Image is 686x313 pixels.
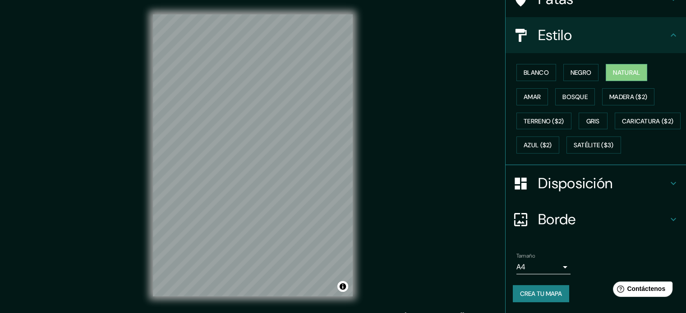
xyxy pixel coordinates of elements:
font: Caricatura ($2) [622,117,674,125]
button: Crea tu mapa [513,285,569,302]
button: Azul ($2) [516,136,559,154]
font: Terreno ($2) [524,117,564,125]
font: Borde [538,210,576,229]
button: Amar [516,88,548,105]
button: Activar o desactivar atribución [337,281,348,292]
font: Natural [613,68,640,77]
font: Azul ($2) [524,141,552,150]
div: A4 [516,260,571,274]
font: Crea tu mapa [520,290,562,298]
div: Estilo [506,17,686,53]
button: Madera ($2) [602,88,654,105]
button: Bosque [555,88,595,105]
font: Negro [571,68,592,77]
font: Bosque [562,93,588,101]
button: Caricatura ($2) [615,113,681,130]
font: Tamaño [516,252,535,259]
font: Madera ($2) [609,93,647,101]
button: Natural [606,64,647,81]
font: Blanco [524,68,549,77]
div: Disposición [506,165,686,201]
iframe: Lanzador de widgets de ayuda [606,278,676,303]
button: Blanco [516,64,556,81]
font: A4 [516,262,525,272]
button: Gris [579,113,608,130]
div: Borde [506,201,686,237]
font: Disposición [538,174,612,193]
button: Satélite ($3) [566,136,621,154]
font: Estilo [538,26,572,45]
canvas: Mapa [153,14,353,296]
font: Gris [586,117,600,125]
font: Amar [524,93,541,101]
button: Negro [563,64,599,81]
button: Terreno ($2) [516,113,571,130]
font: Satélite ($3) [574,141,614,150]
